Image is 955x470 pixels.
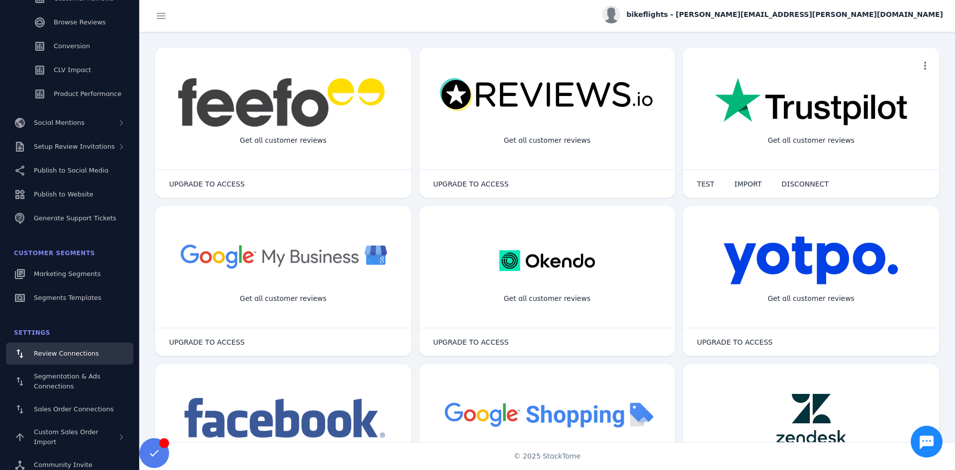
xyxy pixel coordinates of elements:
[6,263,133,285] a: Marketing Segments
[734,181,762,188] span: IMPORT
[6,287,133,309] a: Segments Templates
[159,332,255,352] button: UPGRADE TO ACCESS
[34,373,100,390] span: Segmentation & Ads Connections
[6,398,133,420] a: Sales Order Connections
[423,332,519,352] button: UPGRADE TO ACCESS
[176,78,390,127] img: feefo.png
[6,59,133,81] a: CLV Impact
[6,343,133,365] a: Review Connections
[6,184,133,205] a: Publish to Website
[687,332,782,352] button: UPGRADE TO ACCESS
[433,339,509,346] span: UPGRADE TO ACCESS
[6,83,133,105] a: Product Performance
[514,451,581,462] span: © 2025 StackTome
[915,56,935,76] button: more
[771,174,839,194] button: DISCONNECT
[439,394,656,434] img: googleshopping.png
[6,11,133,33] a: Browse Reviews
[687,174,724,194] button: TEST
[499,236,594,285] img: okendo.webp
[760,285,862,312] div: Get all customer reviews
[169,339,245,346] span: UPGRADE TO ACCESS
[34,167,108,174] span: Publish to Social Media
[433,181,509,188] span: UPGRADE TO ACCESS
[54,18,106,26] span: Browse Reviews
[232,127,335,154] div: Get all customer reviews
[697,181,714,188] span: TEST
[34,350,99,357] span: Review Connections
[602,5,620,23] img: profile.jpg
[54,90,121,97] span: Product Performance
[723,236,899,285] img: yotpo.png
[6,207,133,229] a: Generate Support Tickets
[34,119,85,126] span: Social Mentions
[423,174,519,194] button: UPGRADE TO ACCESS
[6,367,133,396] a: Segmentation & Ads Connections
[6,35,133,57] a: Conversion
[715,78,907,127] img: trustpilot.png
[54,66,91,74] span: CLV Impact
[776,394,846,444] img: zendesk.png
[34,405,113,413] span: Sales Order Connections
[178,394,389,444] img: facebook.png
[626,9,943,20] span: bikeflights - [PERSON_NAME][EMAIL_ADDRESS][PERSON_NAME][DOMAIN_NAME]
[34,270,100,278] span: Marketing Segments
[34,143,115,150] span: Setup Review Invitations
[175,236,391,276] img: googlebusiness.png
[760,127,862,154] div: Get all customer reviews
[34,190,93,198] span: Publish to Website
[496,285,599,312] div: Get all customer reviews
[439,78,656,112] img: reviewsio.svg
[724,174,771,194] button: IMPORT
[6,160,133,182] a: Publish to Social Media
[159,174,255,194] button: UPGRADE TO ACCESS
[54,42,90,50] span: Conversion
[34,294,101,301] span: Segments Templates
[496,127,599,154] div: Get all customer reviews
[34,461,93,469] span: Community Invite
[34,214,116,222] span: Generate Support Tickets
[781,181,829,188] span: DISCONNECT
[602,5,943,23] button: bikeflights - [PERSON_NAME][EMAIL_ADDRESS][PERSON_NAME][DOMAIN_NAME]
[14,329,50,336] span: Settings
[14,250,95,257] span: Customer Segments
[34,428,98,446] span: Custom Sales Order Import
[169,181,245,188] span: UPGRADE TO ACCESS
[232,285,335,312] div: Get all customer reviews
[697,339,772,346] span: UPGRADE TO ACCESS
